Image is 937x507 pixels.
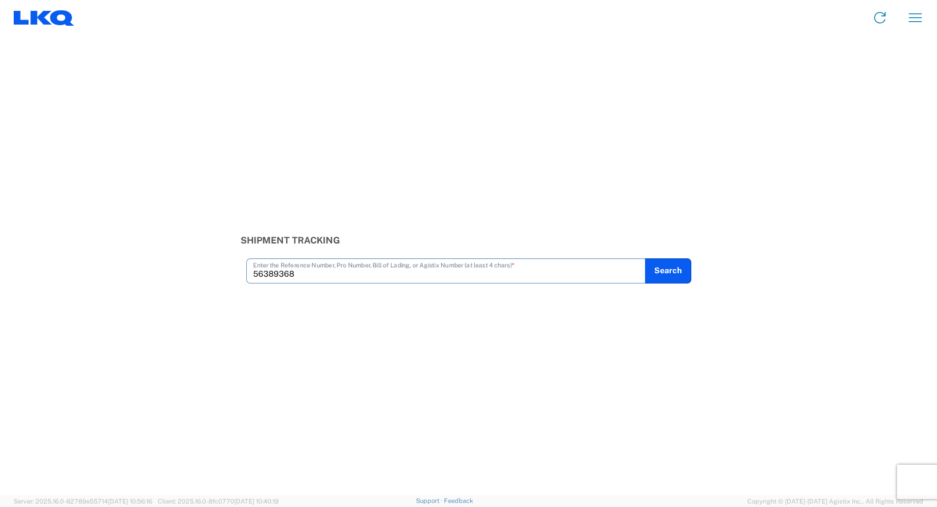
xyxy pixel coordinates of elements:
[234,498,279,505] span: [DATE] 10:40:19
[416,497,445,504] a: Support
[108,498,153,505] span: [DATE] 10:56:16
[14,498,153,505] span: Server: 2025.16.0-82789e55714
[444,497,473,504] a: Feedback
[158,498,279,505] span: Client: 2025.16.0-8fc0770
[241,235,697,246] h3: Shipment Tracking
[645,258,691,284] button: Search
[747,496,923,506] span: Copyright © [DATE]-[DATE] Agistix Inc., All Rights Reserved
